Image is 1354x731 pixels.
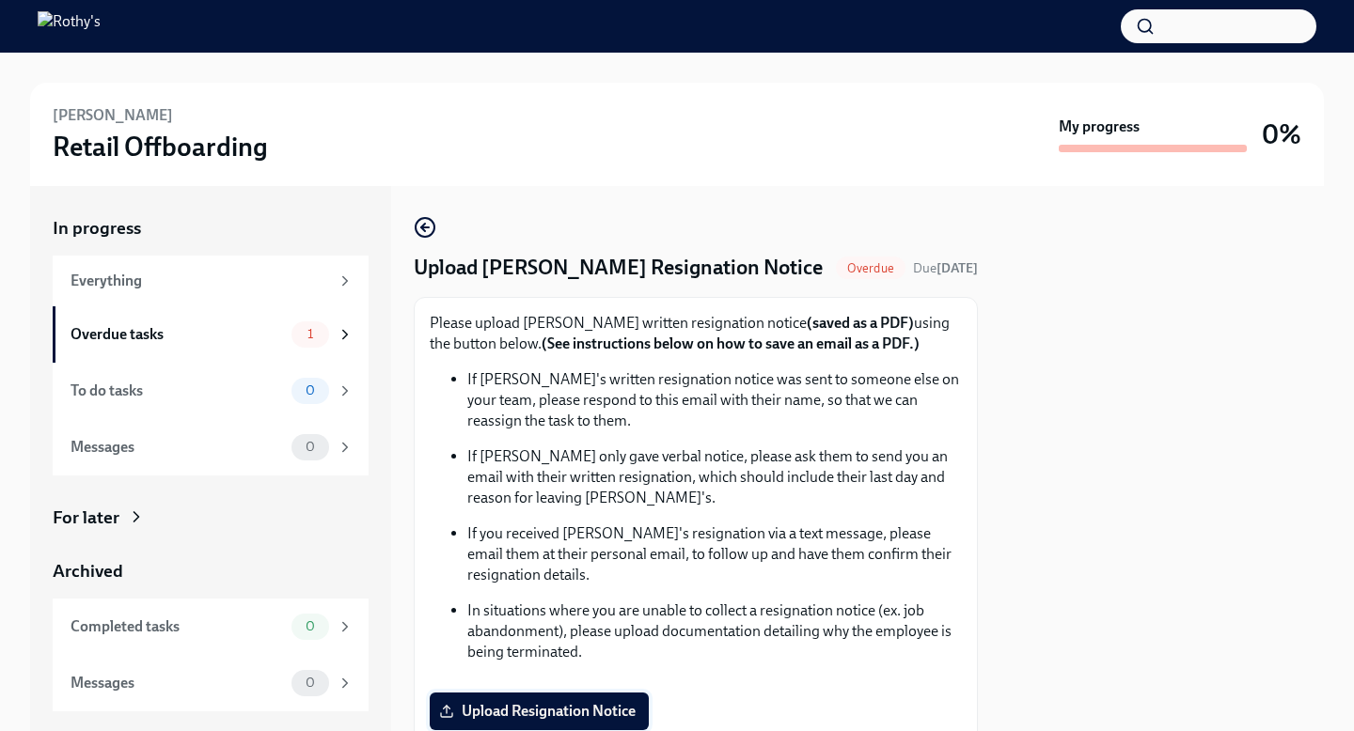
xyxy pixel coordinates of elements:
[836,261,905,275] span: Overdue
[53,505,369,530] a: For later
[1059,117,1140,137] strong: My progress
[294,440,326,454] span: 0
[467,369,962,431] p: If [PERSON_NAME]'s written resignation notice was sent to someone else on your team, please respo...
[53,559,369,583] a: Archived
[467,600,962,662] p: In situations where you are unable to collect a resignation notice (ex. job abandonment), please ...
[71,324,284,345] div: Overdue tasks
[53,363,369,419] a: To do tasks0
[53,216,369,241] a: In progress
[71,673,284,693] div: Messages
[53,306,369,363] a: Overdue tasks1
[430,692,649,730] label: Upload Resignation Notice
[53,105,173,126] h6: [PERSON_NAME]
[53,130,268,163] h3: Retail Offboarding
[294,676,326,690] span: 0
[53,655,369,711] a: Messages0
[53,599,369,655] a: Completed tasks0
[294,619,326,633] span: 0
[1262,117,1301,151] h3: 0%
[71,381,284,401] div: To do tasks
[807,314,914,332] strong: (saved as a PDF)
[913,260,978,276] span: Due
[294,383,326,397] span: 0
[71,271,329,291] div: Everything
[53,505,119,530] div: For later
[542,334,920,352] strong: (See instructions below on how to save an email as a PDF.)
[467,446,962,508] p: If [PERSON_NAME] only gave verbal notice, please ask them to send you an email with their written...
[53,419,369,475] a: Messages0
[71,616,284,637] div: Completed tasks
[913,259,978,277] span: September 6th, 2025 09:00
[430,313,962,354] p: Please upload [PERSON_NAME] written resignation notice using the button below.
[937,260,978,276] strong: [DATE]
[467,523,962,585] p: If you received [PERSON_NAME]'s resignation via a text message, please email them at their person...
[443,702,636,721] span: Upload Resignation Notice
[296,327,324,341] span: 1
[38,11,101,41] img: Rothy's
[53,256,369,306] a: Everything
[71,437,284,458] div: Messages
[414,254,823,282] h4: Upload [PERSON_NAME] Resignation Notice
